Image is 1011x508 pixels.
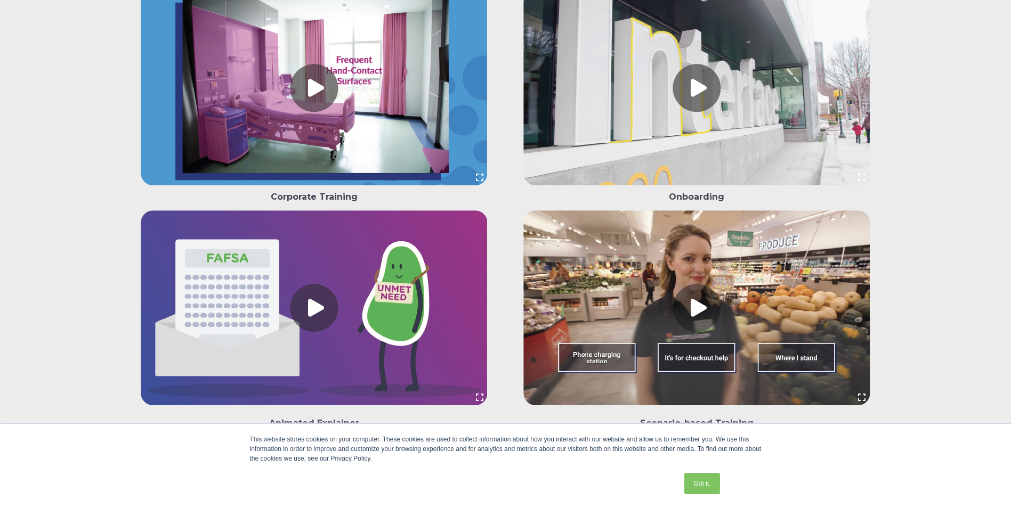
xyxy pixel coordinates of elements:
[515,190,878,204] p: Onboarding
[515,416,878,430] p: Scenario-based Training
[133,190,496,204] p: Corporate Training
[250,435,762,463] div: This website stores cookies on your computer. These cookies are used to collect information about...
[684,473,719,494] a: Got it.
[133,416,496,430] p: Animated Explainer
